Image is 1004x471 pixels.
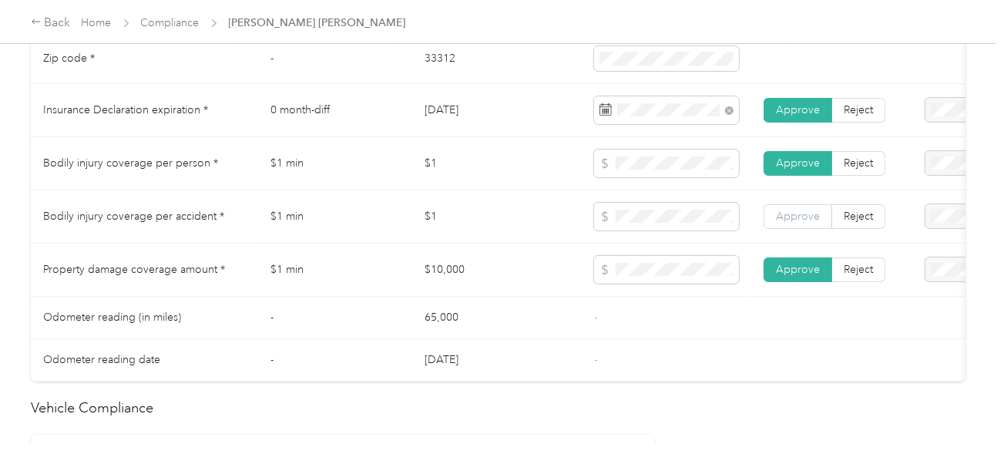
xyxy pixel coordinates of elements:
span: Bodily injury coverage per person * [43,156,218,170]
span: - [594,311,597,324]
span: - [594,353,597,366]
span: Bodily injury coverage per accident * [43,210,224,223]
span: Approve [776,210,820,223]
iframe: Everlance-gr Chat Button Frame [918,385,1004,471]
td: $1 min [258,190,412,244]
td: 0 month-diff [258,84,412,137]
span: Reject [844,210,873,223]
td: 33312 [412,34,582,84]
td: Property damage coverage amount * [31,244,258,297]
td: $1 [412,190,582,244]
td: Odometer reading date [31,339,258,382]
td: Insurance Declaration expiration * [31,84,258,137]
td: [DATE] [412,84,582,137]
span: Reject [844,103,873,116]
td: $1 [412,137,582,190]
td: Bodily injury coverage per accident * [31,190,258,244]
td: Zip code * [31,34,258,84]
span: Reject [844,263,873,276]
td: $10,000 [412,244,582,297]
span: Odometer reading (in miles) [43,311,181,324]
td: - [258,34,412,84]
span: Zip code * [43,52,95,65]
td: $1 min [258,244,412,297]
td: - [258,297,412,339]
a: Compliance [141,16,200,29]
td: 65,000 [412,297,582,339]
td: $1 min [258,137,412,190]
div: Back [31,14,71,32]
span: Reject [844,156,873,170]
span: Property damage coverage amount * [43,263,225,276]
span: Approve [776,263,820,276]
td: Odometer reading (in miles) [31,297,258,339]
td: - [258,339,412,382]
td: Bodily injury coverage per person * [31,137,258,190]
h2: Vehicle Compliance [31,398,965,419]
span: Approve [776,103,820,116]
span: [PERSON_NAME] [PERSON_NAME] [229,15,406,31]
span: Approve [776,156,820,170]
span: Insurance Declaration expiration * [43,103,208,116]
a: Home [82,16,112,29]
span: Odometer reading date [43,353,160,366]
td: [DATE] [412,339,582,382]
